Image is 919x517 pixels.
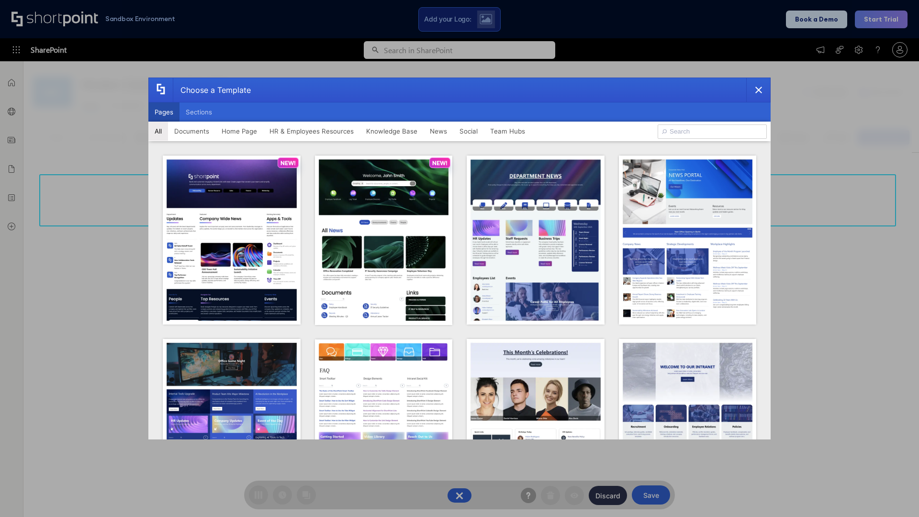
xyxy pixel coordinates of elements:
div: Choose a Template [173,78,251,102]
button: Sections [179,102,218,122]
iframe: Chat Widget [871,471,919,517]
input: Search [658,124,767,139]
button: Knowledge Base [360,122,424,141]
button: Social [453,122,484,141]
p: NEW! [280,159,296,167]
button: All [148,122,168,141]
button: Team Hubs [484,122,531,141]
button: Pages [148,102,179,122]
button: HR & Employees Resources [263,122,360,141]
div: template selector [148,78,771,439]
p: NEW! [432,159,448,167]
button: News [424,122,453,141]
button: Documents [168,122,215,141]
button: Home Page [215,122,263,141]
